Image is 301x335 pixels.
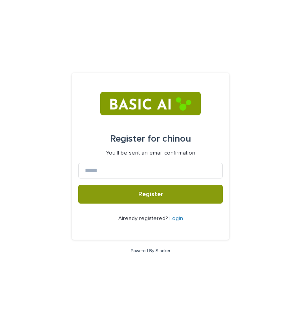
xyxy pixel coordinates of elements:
[130,248,170,253] a: Powered By Stacker
[78,185,223,204] button: Register
[110,134,160,144] span: Register for
[169,216,183,221] a: Login
[100,92,200,115] img: RtIB8pj2QQiOZo6waziI
[118,216,169,221] span: Already registered?
[106,150,195,157] p: You'll be sent an email confirmation
[138,191,163,197] span: Register
[110,128,191,150] div: chinou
